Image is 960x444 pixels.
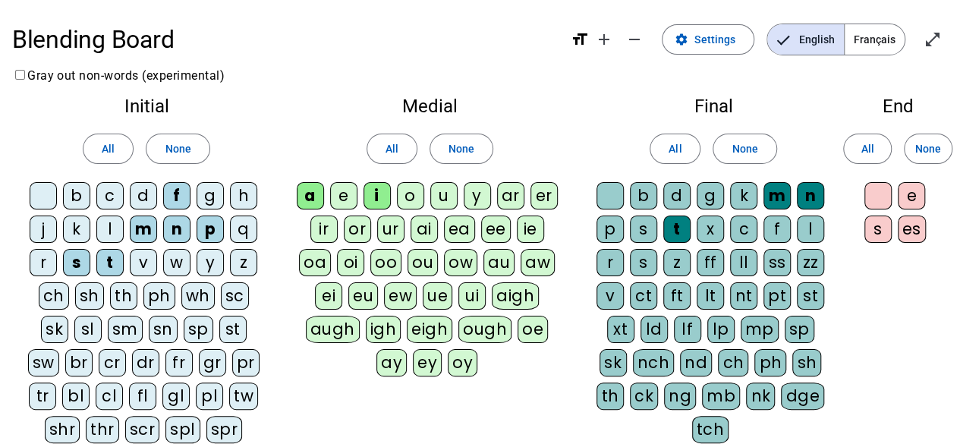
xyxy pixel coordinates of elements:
[229,383,258,410] div: tw
[397,182,424,209] div: o
[517,216,544,243] div: ie
[663,216,691,243] div: t
[713,134,776,164] button: None
[63,182,90,209] div: b
[449,140,474,158] span: None
[697,216,724,243] div: x
[630,249,657,276] div: s
[607,316,634,343] div: xt
[589,24,619,55] button: Increase font size
[767,24,844,55] span: English
[730,216,757,243] div: c
[633,349,675,376] div: nch
[230,182,257,209] div: h
[366,316,401,343] div: igh
[63,216,90,243] div: k
[162,383,190,410] div: gl
[458,316,511,343] div: ough
[29,383,56,410] div: tr
[149,316,178,343] div: sn
[843,134,892,164] button: All
[108,316,143,343] div: sm
[898,216,926,243] div: es
[197,249,224,276] div: y
[423,282,452,310] div: ue
[697,182,724,209] div: g
[110,282,137,310] div: th
[630,216,657,243] div: s
[763,249,791,276] div: ss
[492,282,539,310] div: aigh
[697,282,724,310] div: lt
[96,216,124,243] div: l
[458,282,486,310] div: ui
[297,182,324,209] div: a
[664,383,696,410] div: ng
[497,182,524,209] div: ar
[619,24,650,55] button: Decrease font size
[24,97,269,115] h2: Initial
[293,97,567,115] h2: Medial
[364,182,391,209] div: i
[571,30,589,49] mat-icon: format_size
[483,249,515,276] div: au
[797,216,824,243] div: l
[143,282,175,310] div: ph
[444,216,475,243] div: ea
[83,134,134,164] button: All
[754,349,786,376] div: ph
[408,249,438,276] div: ou
[697,249,724,276] div: ff
[330,182,357,209] div: e
[730,249,757,276] div: ll
[448,349,477,376] div: oy
[96,182,124,209] div: c
[898,182,925,209] div: e
[766,24,905,55] mat-button-toggle-group: Language selection
[692,416,729,443] div: tch
[518,316,548,343] div: oe
[669,140,681,158] span: All
[163,249,190,276] div: w
[596,282,624,310] div: v
[12,15,559,64] h1: Blending Board
[730,282,757,310] div: nt
[845,24,905,55] span: Français
[662,24,754,55] button: Settings
[163,182,190,209] div: f
[196,383,223,410] div: pl
[15,70,25,80] input: Gray out non-words (experimental)
[384,282,417,310] div: ew
[650,134,700,164] button: All
[310,216,338,243] div: ir
[797,282,824,310] div: st
[129,383,156,410] div: fl
[596,383,624,410] div: th
[197,182,224,209] div: g
[595,30,613,49] mat-icon: add
[600,349,627,376] div: sk
[165,349,193,376] div: fr
[861,140,873,158] span: All
[413,349,442,376] div: ey
[521,249,555,276] div: aw
[165,416,200,443] div: spl
[344,216,371,243] div: or
[625,30,644,49] mat-icon: remove
[199,349,226,376] div: gr
[663,182,691,209] div: d
[41,316,68,343] div: sk
[184,316,213,343] div: sp
[530,182,558,209] div: er
[377,216,404,243] div: ur
[65,349,93,376] div: br
[96,383,123,410] div: cl
[596,216,624,243] div: p
[63,249,90,276] div: s
[348,282,378,310] div: eu
[763,282,791,310] div: pt
[630,282,657,310] div: ct
[781,383,824,410] div: dge
[763,182,791,209] div: m
[797,182,824,209] div: n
